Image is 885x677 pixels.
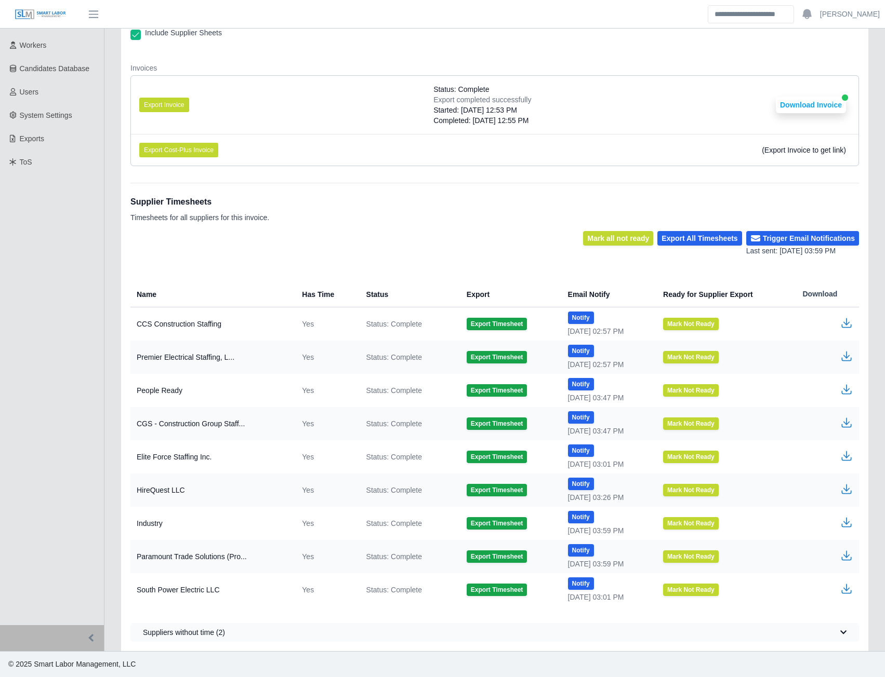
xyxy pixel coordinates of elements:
[663,550,719,563] button: Mark Not Ready
[8,660,136,668] span: © 2025 Smart Labor Management, LLC
[294,281,358,307] th: Has Time
[467,584,527,596] button: Export Timesheet
[366,585,422,595] span: Status: Complete
[130,507,294,540] td: Industry
[130,212,269,223] p: Timesheets for all suppliers for this invoice.
[568,426,646,436] div: [DATE] 03:47 PM
[708,5,794,23] input: Search
[467,351,527,363] button: Export Timesheet
[15,9,67,20] img: SLM Logo
[130,540,294,573] td: Paramount Trade Solutions (Pro...
[433,105,531,115] div: Started: [DATE] 12:53 PM
[568,459,646,469] div: [DATE] 03:01 PM
[746,246,859,256] div: Last sent: [DATE] 03:59 PM
[366,319,422,329] span: Status: Complete
[130,623,859,642] button: Suppliers without time (2)
[130,440,294,473] td: Elite Force Staffing Inc.
[20,88,39,96] span: Users
[568,392,646,403] div: [DATE] 03:47 PM
[366,485,422,495] span: Status: Complete
[560,281,655,307] th: Email Notify
[663,351,719,363] button: Mark Not Ready
[776,97,846,113] button: Download Invoice
[366,385,422,396] span: Status: Complete
[130,573,294,606] td: South Power Electric LLC
[130,307,294,341] td: CCS Construction Staffing
[663,517,719,530] button: Mark Not Ready
[467,550,527,563] button: Export Timesheet
[358,281,458,307] th: Status
[568,326,646,336] div: [DATE] 02:57 PM
[294,473,358,507] td: Yes
[130,63,859,73] dt: Invoices
[467,417,527,430] button: Export Timesheet
[655,281,794,307] th: Ready for Supplier Export
[20,134,44,143] span: Exports
[366,551,422,562] span: Status: Complete
[663,384,719,397] button: Mark Not Ready
[467,384,527,397] button: Export Timesheet
[294,307,358,341] td: Yes
[663,584,719,596] button: Mark Not Ready
[294,341,358,374] td: Yes
[663,318,719,330] button: Mark Not Ready
[366,518,422,529] span: Status: Complete
[568,492,646,503] div: [DATE] 03:26 PM
[568,511,594,523] button: Notify
[20,111,72,119] span: System Settings
[568,411,594,424] button: Notify
[139,98,189,112] button: Export Invoice
[433,94,531,105] div: Export completed successfully
[795,281,860,307] th: Download
[746,231,859,246] button: Trigger Email Notifications
[294,573,358,606] td: Yes
[143,627,225,638] span: Suppliers without time (2)
[294,407,358,440] td: Yes
[145,28,222,38] label: Include Supplier Sheets
[663,484,719,496] button: Mark Not Ready
[433,84,489,94] span: Status: Complete
[294,507,358,540] td: Yes
[657,231,742,246] button: Export All Timesheets
[568,525,646,536] div: [DATE] 03:59 PM
[568,359,646,370] div: [DATE] 02:57 PM
[663,451,719,463] button: Mark Not Ready
[130,407,294,440] td: CGS - Construction Group Staff...
[130,281,294,307] th: Name
[568,544,594,557] button: Notify
[20,64,90,73] span: Candidates Database
[568,592,646,602] div: [DATE] 03:01 PM
[568,345,594,357] button: Notify
[294,374,358,407] td: Yes
[130,341,294,374] td: Premier Electrical Staffing, L...
[366,452,422,462] span: Status: Complete
[568,312,594,324] button: Notify
[820,9,880,20] a: [PERSON_NAME]
[130,473,294,507] td: HireQuest LLC
[762,146,846,154] span: (Export Invoice to get link)
[458,281,560,307] th: Export
[583,231,653,246] button: Mark all not ready
[130,196,269,208] h1: Supplier Timesheets
[663,417,719,430] button: Mark Not Ready
[366,352,422,362] span: Status: Complete
[776,101,846,109] a: Download Invoice
[294,440,358,473] td: Yes
[366,418,422,429] span: Status: Complete
[568,577,594,590] button: Notify
[139,143,218,157] button: Export Cost-Plus Invoice
[130,374,294,407] td: People Ready
[467,517,527,530] button: Export Timesheet
[467,484,527,496] button: Export Timesheet
[433,115,531,126] div: Completed: [DATE] 12:55 PM
[467,451,527,463] button: Export Timesheet
[568,559,646,569] div: [DATE] 03:59 PM
[20,158,32,166] span: ToS
[568,378,594,390] button: Notify
[294,540,358,573] td: Yes
[568,444,594,457] button: Notify
[568,478,594,490] button: Notify
[467,318,527,330] button: Export Timesheet
[20,41,47,49] span: Workers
